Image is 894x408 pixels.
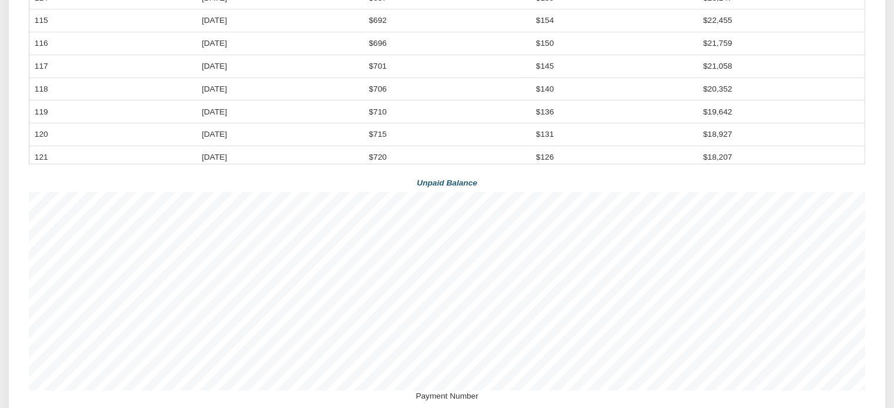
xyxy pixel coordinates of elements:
td: [DATE] [196,100,363,123]
span: $710 [369,107,386,116]
span: $131 [536,130,554,139]
td: 115 [29,9,196,32]
div: Unpaid Balance [307,174,587,193]
td: 117 [29,55,196,77]
td: 120 [29,123,196,146]
span: $21,759 [703,39,732,48]
span: $720 [369,153,386,161]
td: [DATE] [196,9,363,32]
span: $22,455 [703,16,732,25]
span: $136 [536,107,554,116]
span: $715 [369,130,386,139]
td: [DATE] [196,55,363,77]
td: [DATE] [196,32,363,55]
td: [DATE] [196,123,363,146]
td: [DATE] [196,77,363,100]
span: $20,352 [703,85,732,93]
span: $21,058 [703,62,732,70]
span: $140 [536,85,554,93]
span: $706 [369,85,386,93]
span: $696 [369,39,386,48]
span: $150 [536,39,554,48]
span: $154 [536,16,554,25]
span: $19,642 [703,107,732,116]
div: Payment Number [29,390,866,402]
td: 118 [29,77,196,100]
span: $692 [369,16,386,25]
span: $701 [369,62,386,70]
span: $145 [536,62,554,70]
td: 121 [29,146,196,168]
td: 116 [29,32,196,55]
span: $18,207 [703,153,732,161]
td: [DATE] [196,146,363,168]
span: $18,927 [703,130,732,139]
span: $126 [536,153,554,161]
td: 119 [29,100,196,123]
